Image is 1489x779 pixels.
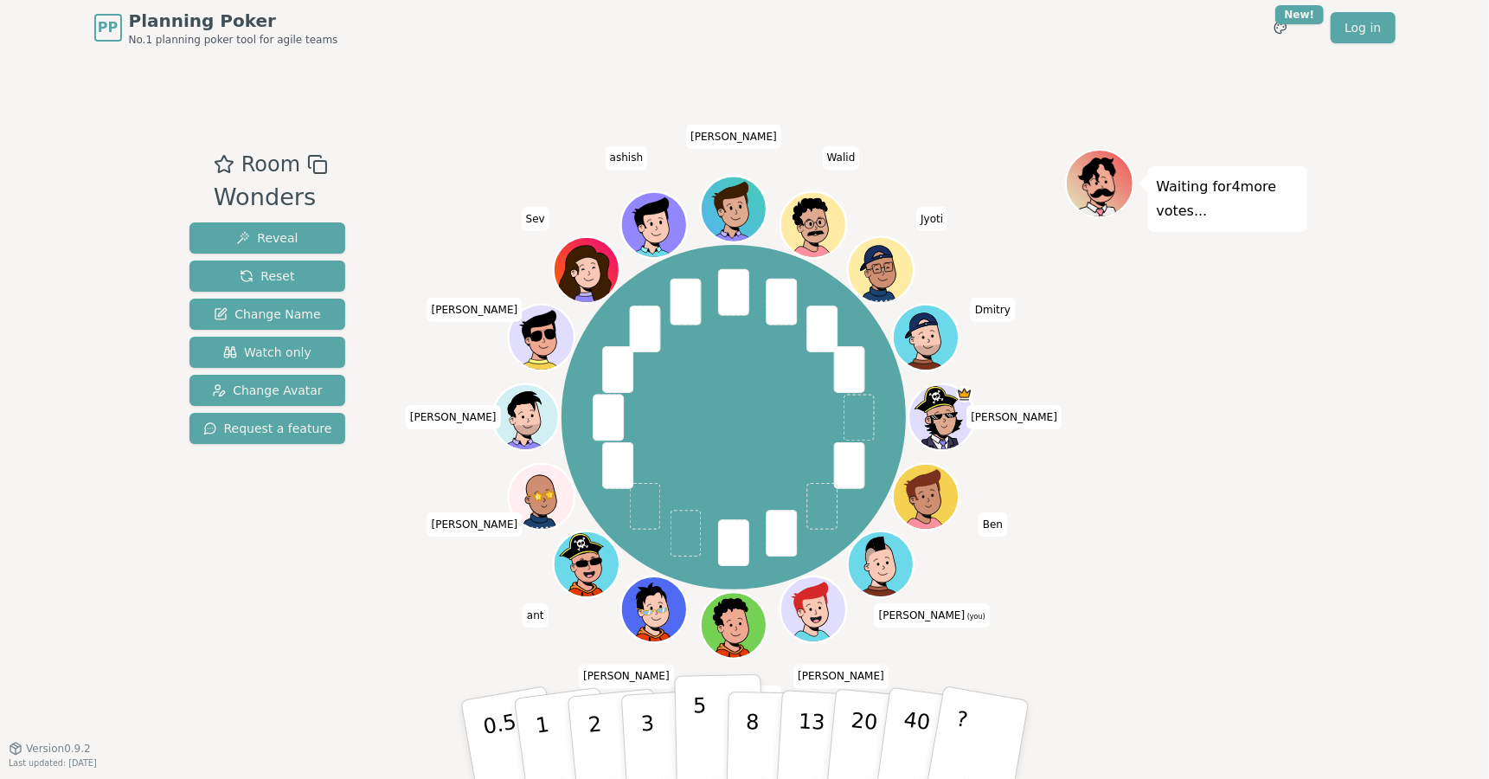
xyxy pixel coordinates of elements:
span: Click to change your name [427,298,523,322]
span: Change Name [214,306,320,323]
span: Click to change your name [979,512,1007,537]
span: Click to change your name [406,405,501,429]
span: Request a feature [203,420,332,437]
span: Click to change your name [606,145,647,170]
button: Click to change your avatar [850,533,912,596]
span: Reveal [236,229,298,247]
span: Click to change your name [916,207,947,231]
div: Wonders [214,180,328,216]
span: Click to change your name [823,145,860,170]
span: Click to change your name [523,603,549,628]
span: Click to change your name [686,125,781,149]
span: Click to change your name [522,207,549,231]
span: Last updated: [DATE] [9,758,97,768]
span: Watch only [223,344,311,361]
span: Jay is the host [956,386,972,402]
button: Reset [189,261,346,292]
button: Add as favourite [214,149,234,180]
span: Reset [240,267,294,285]
span: Click to change your name [427,512,523,537]
span: Click to change your name [875,603,990,628]
span: Click to change your name [966,405,1062,429]
span: Click to change your name [971,298,1015,322]
div: New! [1275,5,1325,24]
button: New! [1265,12,1296,43]
span: No.1 planning poker tool for agile teams [129,33,338,47]
button: Version0.9.2 [9,742,91,756]
button: Request a feature [189,413,346,444]
span: (you) [965,613,985,621]
span: Click to change your name [579,665,674,689]
p: Waiting for 4 more votes... [1157,175,1299,223]
a: Log in [1331,12,1395,43]
button: Change Avatar [189,375,346,406]
span: PP [98,17,118,38]
span: Change Avatar [212,382,323,399]
span: Room [241,149,300,180]
span: Planning Poker [129,9,338,33]
span: Version 0.9.2 [26,742,91,756]
button: Change Name [189,299,346,330]
button: Watch only [189,337,346,368]
button: Reveal [189,222,346,254]
a: PPPlanning PokerNo.1 planning poker tool for agile teams [94,9,338,47]
span: Click to change your name [793,665,889,689]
